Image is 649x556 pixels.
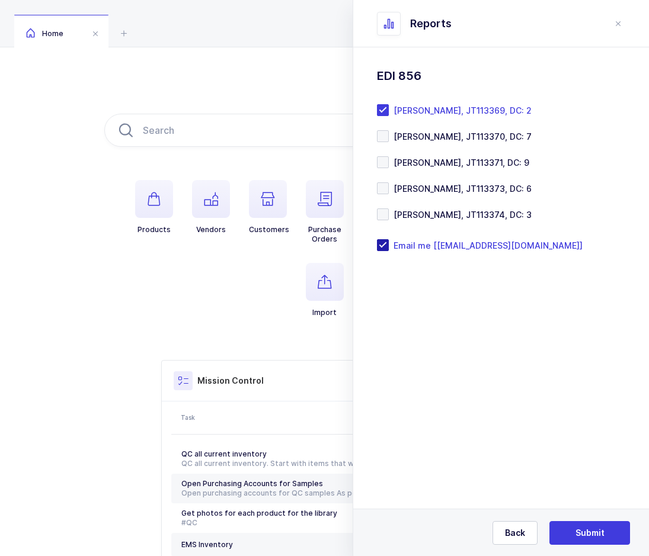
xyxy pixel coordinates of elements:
div: #QC [181,518,420,528]
button: Import [306,263,344,317]
span: Email me [[EMAIL_ADDRESS][DOMAIN_NAME]] [389,240,583,251]
span: Submit [576,527,605,539]
span: Open Purchasing Accounts for Samples [181,479,323,488]
button: Customers [249,180,289,234]
button: PurchaseOrders [306,180,344,244]
h3: Mission Control [197,375,264,387]
span: [PERSON_NAME], JT113370, DC: 7 [389,131,532,142]
h1: EDI 856 [377,66,625,85]
span: [PERSON_NAME], JT113369, DC: 2 [389,105,532,116]
span: Back [505,527,525,539]
input: Search [104,114,545,147]
div: Open purchasing accounts for QC samples As per [PERSON_NAME], we had an account with [PERSON_NAME... [181,488,420,498]
span: Get photos for each product for the library [181,509,337,518]
div: Task [181,413,421,422]
span: Home [26,29,63,38]
span: EMS Inventory [181,540,233,549]
span: Reports [410,17,452,31]
span: QC all current inventory [181,449,267,458]
button: Back [493,521,538,545]
button: Vendors [192,180,230,234]
button: Submit [549,521,630,545]
button: Products [135,180,173,234]
div: QC all current inventory. Start with items that we can purchase a sample from Schein. #[GEOGRAPHI... [181,459,420,468]
span: [PERSON_NAME], JT113371, DC: 9 [389,157,529,168]
span: [PERSON_NAME], JT113373, DC: 6 [389,183,532,194]
button: close drawer [611,17,625,31]
span: [PERSON_NAME], JT113374, DC: 3 [389,209,532,220]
